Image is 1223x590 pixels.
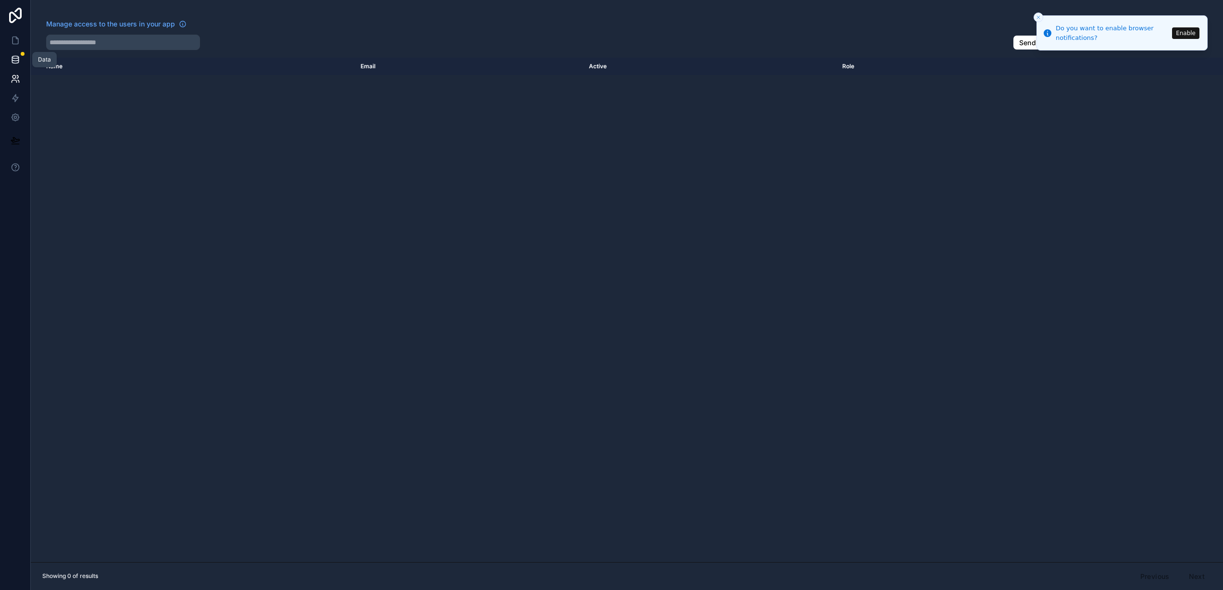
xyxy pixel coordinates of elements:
th: Email [355,58,583,75]
span: Manage access to the users in your app [46,19,175,29]
span: Showing 0 of results [42,572,98,580]
div: scrollable content [31,58,1223,562]
div: Data [38,56,51,63]
button: Send invite [PERSON_NAME] [1013,35,1123,50]
button: Close toast [1034,13,1043,22]
th: Active [583,58,836,75]
th: Name [31,58,355,75]
button: Enable [1172,27,1199,39]
div: Do you want to enable browser notifications? [1056,24,1169,42]
a: Manage access to the users in your app [46,19,187,29]
th: Role [836,58,1040,75]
